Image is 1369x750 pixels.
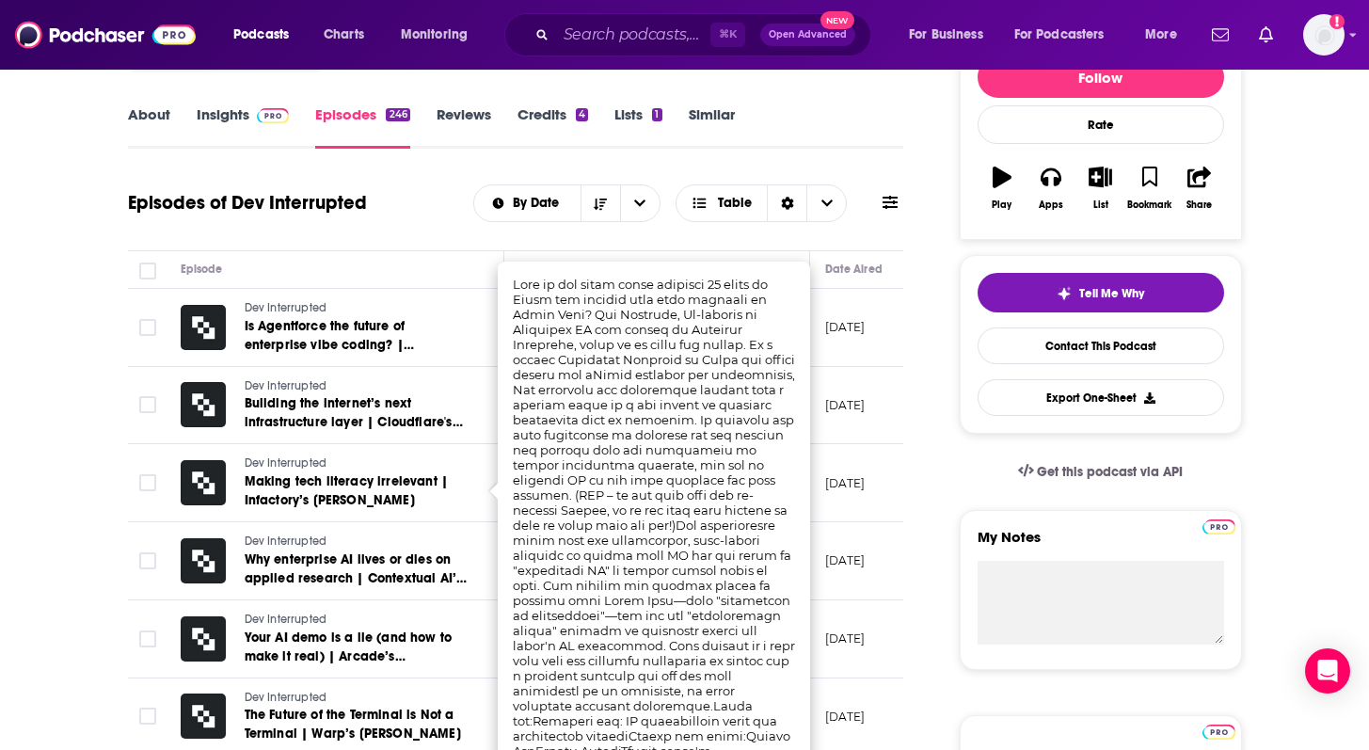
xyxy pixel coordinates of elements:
span: By Date [513,197,565,210]
a: Similar [689,105,735,149]
img: Podchaser Pro [1202,725,1235,740]
div: Search podcasts, credits, & more... [522,13,889,56]
a: Show notifications dropdown [1251,19,1281,51]
button: open menu [388,20,492,50]
span: Toggle select row [139,474,156,491]
span: Tell Me Why [1079,286,1144,301]
p: [DATE] [825,319,866,335]
button: Column Actions [783,259,805,281]
button: Apps [1027,154,1075,222]
div: Bookmark [1127,199,1171,211]
a: Credits4 [517,105,588,149]
span: Table [718,197,752,210]
span: Dev Interrupted [245,456,327,470]
img: Podchaser - Follow, Share and Rate Podcasts [15,17,196,53]
h1: Episodes of Dev Interrupted [128,191,367,215]
button: open menu [474,197,581,210]
span: Dev Interrupted [245,379,327,392]
div: 246 [386,108,409,121]
button: Show profile menu [1303,14,1345,56]
div: Rate [978,105,1224,144]
div: Open Intercom Messenger [1305,648,1350,694]
span: The Future of the Terminal is Not a Terminal | Warp’s [PERSON_NAME] [245,707,461,742]
button: open menu [220,20,313,50]
a: Your AI demo is a lie (and how to make it real) | Arcade’s [PERSON_NAME] [245,629,470,666]
button: Open AdvancedNew [760,24,855,46]
span: Building the internet’s next infrastructure layer | Cloudflare's [PERSON_NAME] [245,395,463,449]
span: ⌘ K [710,23,745,47]
img: Podchaser Pro [1202,519,1235,535]
img: Podchaser Pro [257,108,290,123]
p: [DATE] [825,475,866,491]
div: List [1093,199,1108,211]
a: Making tech literacy irrelevant | Infactory’s [PERSON_NAME] [245,472,470,510]
button: open menu [1132,20,1201,50]
p: [DATE] [825,552,866,568]
a: About [128,105,170,149]
h2: Choose List sort [473,184,661,222]
p: [DATE] [825,397,866,413]
a: Lists1 [614,105,661,149]
div: Play [992,199,1011,211]
span: Logged in as biancagorospe [1303,14,1345,56]
span: Toggle select row [139,319,156,336]
a: Dev Interrupted [245,300,470,317]
a: Dev Interrupted [245,455,470,472]
span: Podcasts [233,22,289,48]
span: Dev Interrupted [245,301,327,314]
button: Sort Direction [581,185,620,221]
a: Pro website [1202,517,1235,535]
button: open menu [1002,20,1132,50]
a: Episodes246 [315,105,409,149]
div: Date Aired [825,258,883,280]
a: Is Agentforce the future of enterprise vibe coding? | Salesforce’s [PERSON_NAME] [245,317,470,355]
button: Choose View [676,184,848,222]
div: 4 [576,108,588,121]
span: Get this podcast via API [1037,464,1183,480]
span: For Podcasters [1014,22,1105,48]
span: Toggle select row [139,630,156,647]
div: Description [519,258,580,280]
a: Show notifications dropdown [1204,19,1236,51]
p: [DATE] [825,709,866,725]
span: Dev Interrupted [245,613,327,626]
span: Toggle select row [139,552,156,569]
div: Apps [1039,199,1063,211]
button: List [1075,154,1124,222]
button: tell me why sparkleTell Me Why [978,273,1224,312]
a: Get this podcast via API [1003,449,1199,495]
span: Dev Interrupted [245,691,327,704]
span: Toggle select row [139,396,156,413]
a: Pro website [1202,722,1235,740]
a: Reviews [437,105,491,149]
span: Charts [324,22,364,48]
button: Share [1174,154,1223,222]
span: Is Agentforce the future of enterprise vibe coding? | Salesforce’s [PERSON_NAME] [245,318,424,372]
a: Dev Interrupted [245,378,470,395]
button: Bookmark [1125,154,1174,222]
span: Your AI demo is a lie (and how to make it real) | Arcade’s [PERSON_NAME] [245,630,453,683]
img: tell me why sparkle [1057,286,1072,301]
span: Making tech literacy irrelevant | Infactory’s [PERSON_NAME] [245,473,449,508]
a: Dev Interrupted [245,534,470,551]
button: open menu [620,185,660,221]
button: Export One-Sheet [978,379,1224,416]
a: InsightsPodchaser Pro [197,105,290,149]
label: My Notes [978,528,1224,561]
span: More [1145,22,1177,48]
a: The Future of the Terminal is Not a Terminal | Warp’s [PERSON_NAME] [245,706,470,743]
button: open menu [896,20,1007,50]
p: [DATE] [825,630,866,646]
input: Search podcasts, credits, & more... [556,20,710,50]
div: 1 [652,108,661,121]
div: Share [1186,199,1212,211]
span: For Business [909,22,983,48]
a: Why enterprise AI lives or dies on applied research | Contextual AI’s [PERSON_NAME] [245,551,470,588]
span: Toggle select row [139,708,156,725]
button: Play [978,154,1027,222]
a: Dev Interrupted [245,612,470,629]
span: Why enterprise AI lives or dies on applied research | Contextual AI’s [PERSON_NAME] [245,551,468,605]
svg: Add a profile image [1329,14,1345,29]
